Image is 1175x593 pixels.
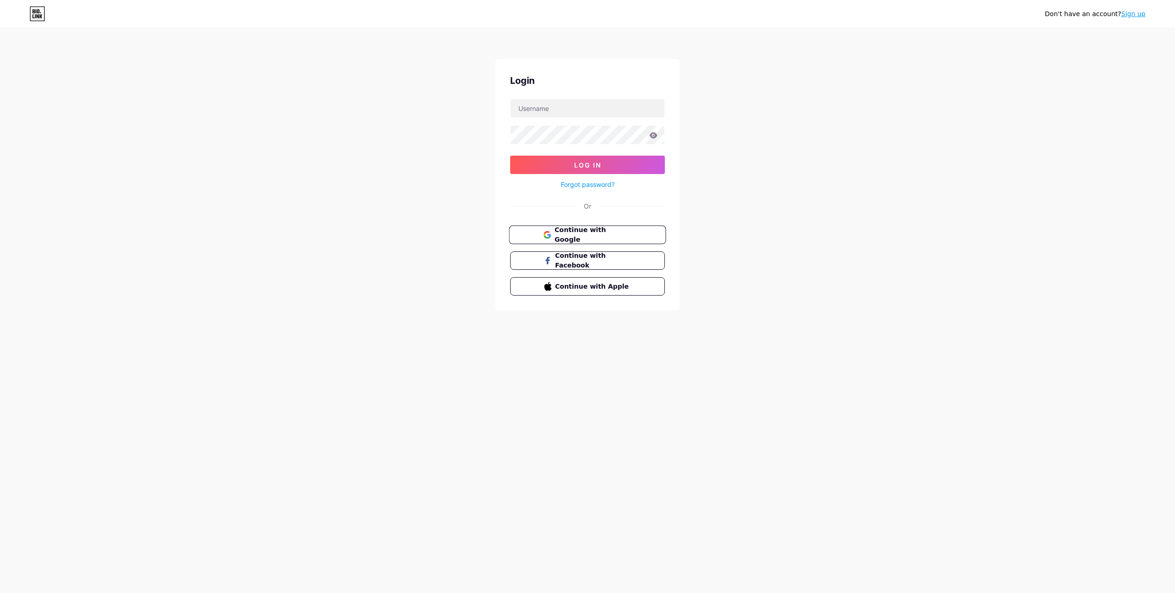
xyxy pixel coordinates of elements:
a: Forgot password? [561,180,615,189]
button: Log In [510,156,665,174]
a: Continue with Google [510,226,665,244]
span: Log In [574,161,601,169]
div: Don't have an account? [1045,9,1146,19]
input: Username [511,99,664,117]
button: Continue with Google [509,226,666,244]
span: Continue with Google [554,225,631,245]
span: Continue with Apple [555,282,631,291]
div: Login [510,74,665,87]
span: Continue with Facebook [555,251,631,270]
div: Or [584,201,591,211]
button: Continue with Apple [510,277,665,296]
a: Sign up [1121,10,1146,17]
button: Continue with Facebook [510,251,665,270]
